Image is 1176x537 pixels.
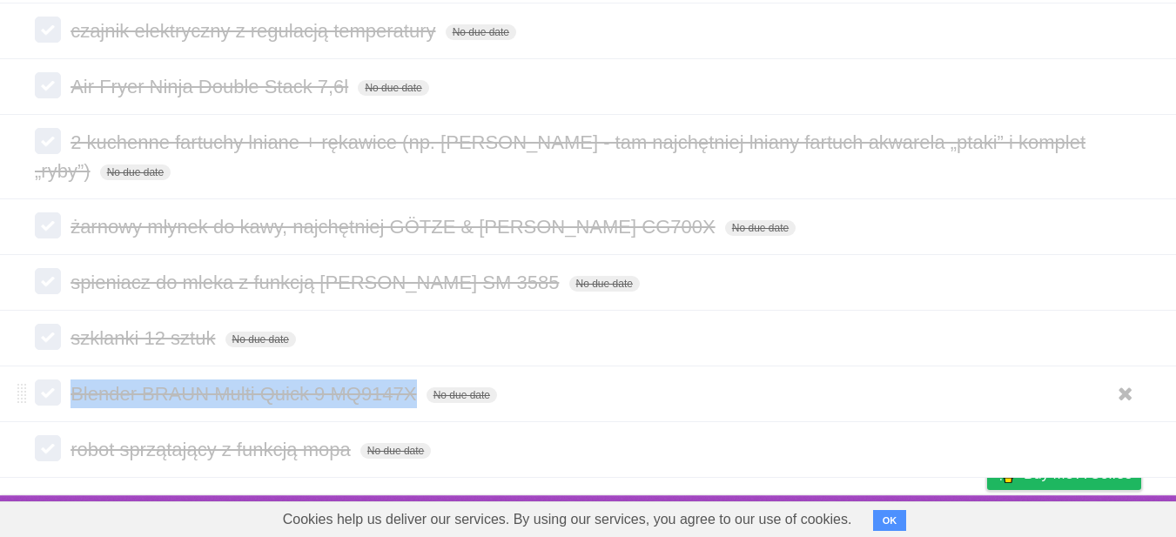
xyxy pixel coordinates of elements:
span: żarnowy młynek do kawy, najchętniej GÖTZE & [PERSON_NAME] CG700X [71,216,720,238]
label: Done [35,324,61,350]
span: robot sprzątający z funkcją mopa [71,439,355,460]
label: Done [35,212,61,238]
label: Done [35,128,61,154]
a: Privacy [964,500,1010,533]
span: spieniacz do mleka z funkcją [PERSON_NAME] SM 3585 [71,272,563,293]
span: Blender BRAUN Multi Quick 9 MQ9147X [71,383,420,405]
label: Done [35,268,61,294]
span: No due date [360,443,431,459]
span: czajnik elektryczny z regulacją temperatury [71,20,440,42]
span: No due date [100,164,171,180]
label: Done [35,17,61,43]
span: Cookies help us deliver our services. By using our services, you agree to our use of cookies. [265,502,870,537]
span: Buy me a coffee [1024,459,1132,489]
a: About [756,500,792,533]
label: Done [35,435,61,461]
a: Developers [813,500,884,533]
span: Air Fryer Ninja Double Stack 7,6l [71,76,353,97]
span: No due date [569,276,640,292]
span: No due date [446,24,516,40]
span: No due date [725,220,796,236]
label: Done [35,379,61,406]
a: Suggest a feature [1032,500,1141,533]
span: 2 kuchenne fartuchy lniane + rękawice (np. [PERSON_NAME] - tam najchętniej lniany fartuch akwarel... [35,131,1085,182]
span: No due date [427,387,497,403]
button: OK [873,510,907,531]
span: No due date [358,80,428,96]
span: szklanki 12 sztuk [71,327,219,349]
a: Terms [905,500,944,533]
span: No due date [225,332,296,347]
label: Done [35,72,61,98]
